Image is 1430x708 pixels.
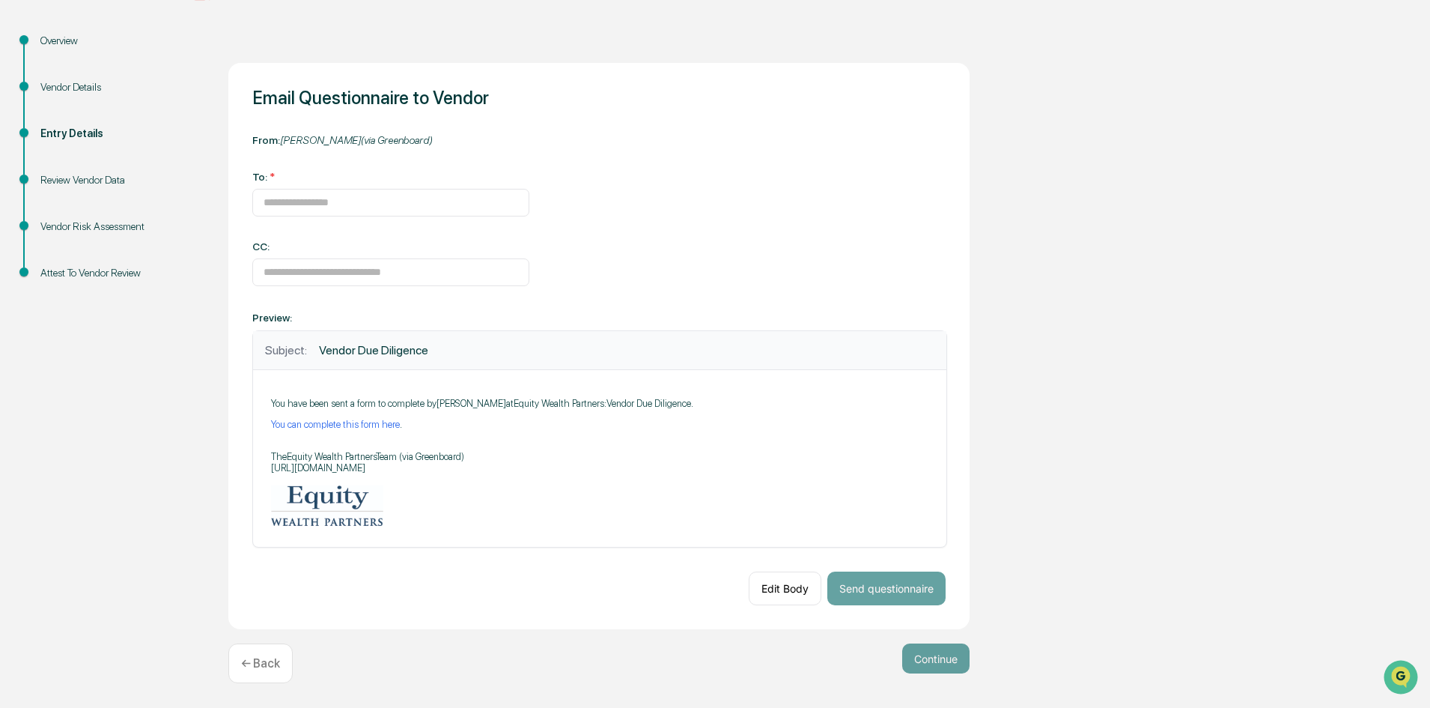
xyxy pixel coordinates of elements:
button: Start new chat [255,119,273,137]
a: 🖐️Preclearance [9,183,103,210]
a: 🗄️Attestations [103,183,192,210]
div: Vendor Details [40,79,163,95]
img: Organization Logo [271,485,383,526]
div: Review Vendor Data [40,172,163,188]
div: CC: [252,240,529,252]
div: Entry Details [40,126,163,142]
h1: Email Questionnaire to Vendor [252,87,946,109]
p: . [271,419,928,430]
a: You can complete this form here [271,419,400,430]
p: You have been sent a form to complete by [PERSON_NAME] at Equity Wealth Partners : Vendor Due Dil... [271,398,928,409]
a: 🔎Data Lookup [9,211,100,238]
img: 1746055101610-c473b297-6a78-478c-a979-82029cc54cd1 [15,115,42,142]
button: Send questionnaire [827,572,946,605]
div: 🔎 [15,219,27,231]
div: 🗄️ [109,190,121,202]
div: To: [252,171,529,183]
span: Vendor Due Diligence [319,343,428,357]
iframe: Open customer support [1382,659,1423,699]
p: How can we help? [15,31,273,55]
div: We're available if you need us! [51,130,189,142]
span: Attestations [124,189,186,204]
div: 🖐️ [15,190,27,202]
span: Subject: [265,343,313,357]
button: Continue [902,644,970,674]
div: Vendor Risk Assessment [40,219,163,235]
div: Start new chat [51,115,246,130]
span: [PERSON_NAME] (via Greenboard) [280,134,433,146]
label: Preview: [252,312,292,324]
button: Edit Body [749,572,821,605]
span: Pylon [149,254,181,265]
p: The Equity Wealth Partners Team (via Greenboard) [URL][DOMAIN_NAME] [271,440,928,473]
span: Preclearance [30,189,97,204]
label: From: [252,134,433,146]
a: Powered byPylon [106,253,181,265]
span: Data Lookup [30,217,94,232]
div: Overview [40,33,163,49]
p: ← Back [241,656,280,671]
div: Attest To Vendor Review [40,265,163,281]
